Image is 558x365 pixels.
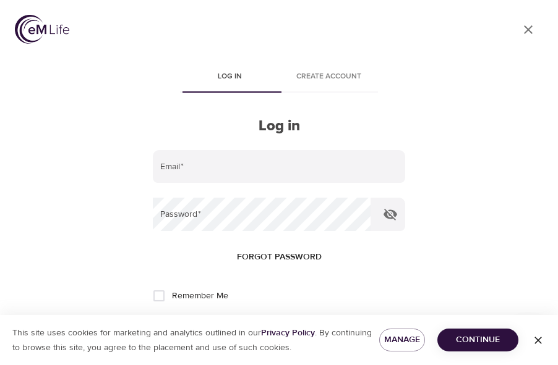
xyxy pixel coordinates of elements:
span: Create account [286,70,371,83]
button: Forgot password [232,246,327,269]
a: close [513,15,543,44]
a: Privacy Policy [261,327,315,338]
span: Continue [447,332,509,348]
span: Log in [187,70,272,83]
span: Remember Me [172,290,228,303]
button: Manage [379,329,426,351]
h2: Log in [153,117,405,135]
button: Continue [437,329,518,351]
img: logo [15,15,69,44]
span: Manage [389,332,416,348]
div: disabled tabs example [153,63,405,93]
span: Forgot password [237,250,322,265]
